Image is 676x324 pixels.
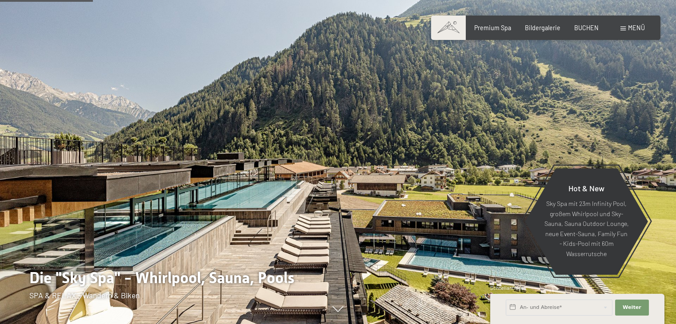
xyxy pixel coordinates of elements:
button: Weiter [615,300,649,316]
span: Weiter [623,304,641,311]
span: Hot & New [568,183,604,193]
a: Premium Spa [474,24,511,32]
span: Schnellanfrage [490,285,524,291]
a: Hot & New Sky Spa mit 23m Infinity Pool, großem Whirlpool und Sky-Sauna, Sauna Outdoor Lounge, ne... [524,168,648,275]
span: Menü [628,24,645,32]
p: Sky Spa mit 23m Infinity Pool, großem Whirlpool und Sky-Sauna, Sauna Outdoor Lounge, neue Event-S... [544,199,629,259]
a: Bildergalerie [525,24,560,32]
a: BUCHEN [574,24,599,32]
